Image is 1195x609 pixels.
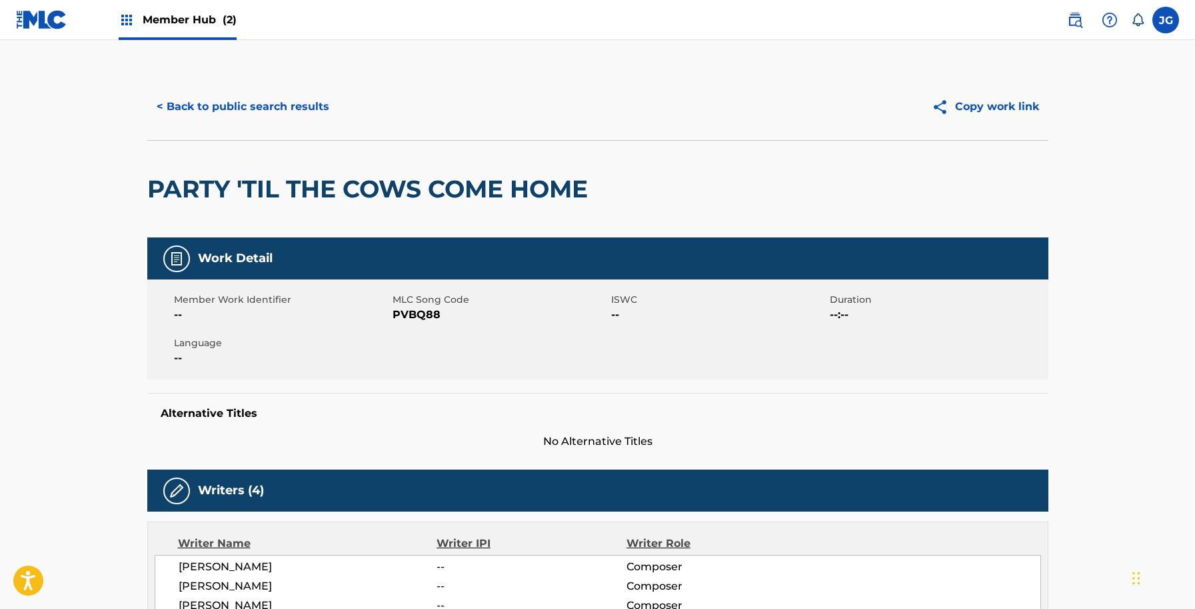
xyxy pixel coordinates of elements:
[626,559,799,575] span: Composer
[198,483,264,498] h5: Writers (4)
[626,578,799,594] span: Composer
[393,293,608,307] span: MLC Song Code
[169,483,185,499] img: Writers
[119,12,135,28] img: Top Rightsholders
[1132,558,1140,598] div: Drag
[143,12,237,27] span: Member Hub
[611,307,826,323] span: --
[932,99,955,115] img: Copy work link
[147,174,595,204] h2: PARTY 'TIL THE COWS COME HOME
[161,407,1035,420] h5: Alternative Titles
[626,536,799,552] div: Writer Role
[174,350,389,366] span: --
[1152,7,1179,33] div: User Menu
[179,559,437,575] span: [PERSON_NAME]
[179,578,437,594] span: [PERSON_NAME]
[174,293,389,307] span: Member Work Identifier
[437,578,626,594] span: --
[223,13,237,26] span: (2)
[830,307,1045,323] span: --:--
[1067,12,1083,28] img: search
[1102,12,1118,28] img: help
[830,293,1045,307] span: Duration
[611,293,826,307] span: ISWC
[922,90,1048,123] button: Copy work link
[174,307,389,323] span: --
[1131,13,1144,27] div: Notifications
[178,536,437,552] div: Writer Name
[1062,7,1088,33] a: Public Search
[1128,545,1195,609] iframe: Chat Widget
[16,10,67,29] img: MLC Logo
[169,251,185,267] img: Work Detail
[393,307,608,323] span: PVBQ88
[1158,401,1195,508] iframe: Resource Center
[147,90,339,123] button: < Back to public search results
[147,434,1048,450] span: No Alternative Titles
[1096,7,1123,33] div: Help
[437,559,626,575] span: --
[437,536,626,552] div: Writer IPI
[174,336,389,350] span: Language
[198,251,273,266] h5: Work Detail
